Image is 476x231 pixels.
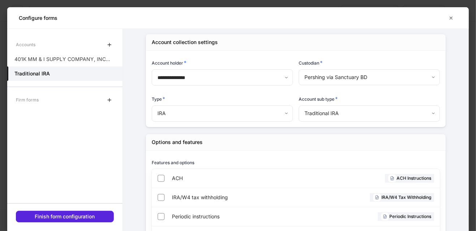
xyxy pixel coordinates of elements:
div: Options and features [152,139,203,146]
div: Pershing via Sanctuary BD [299,69,440,85]
h6: Features and options [152,159,194,166]
div: Finish form configuration [35,214,95,219]
h6: Custodian [299,59,323,66]
div: Firm forms [16,93,39,106]
h6: ACH Instructions [397,175,431,182]
div: IRA [152,105,293,121]
div: Account collection settings [152,39,218,46]
h6: Type [152,95,165,103]
a: Traditional IRA [7,66,122,81]
div: Traditional IRA [299,105,440,121]
h5: Configure forms [19,14,57,22]
h5: Traditional IRA [14,70,50,77]
h6: Account holder [152,59,186,66]
h6: Account sub type [299,95,338,103]
span: ACH [172,175,278,182]
h6: Periodic Instructions [389,213,431,220]
h6: IRA/W4 Tax Withholding [381,194,431,201]
div: Accounts [16,38,35,51]
span: IRA/W4 tax withholding [172,194,293,201]
span: Periodic instructions [172,213,293,220]
button: Finish form configuration [16,211,114,222]
a: 401K MM & I SUPPLY COMPANY, INC -5525 [7,52,122,66]
p: 401K MM & I SUPPLY COMPANY, INC -5525 [14,56,111,63]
